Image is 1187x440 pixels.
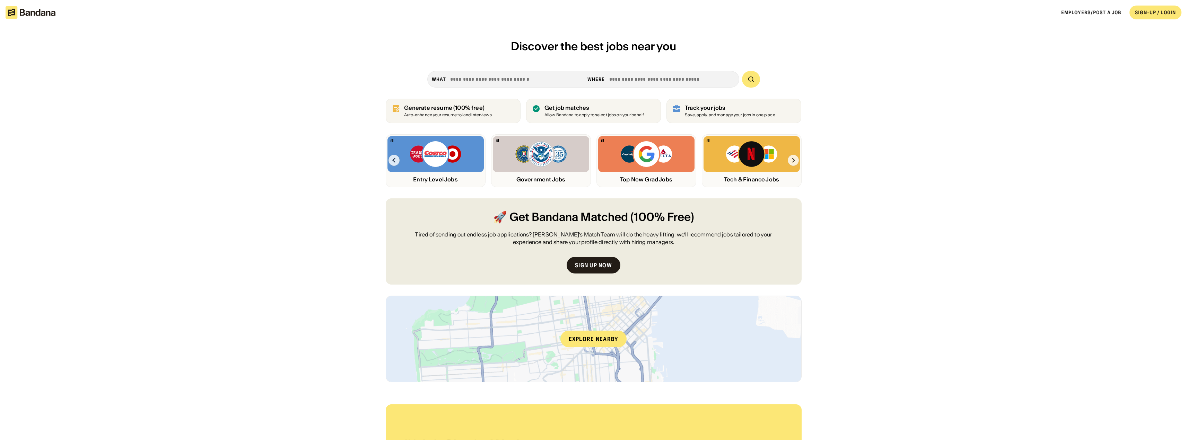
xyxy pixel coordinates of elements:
span: 🚀 Get Bandana Matched [493,209,628,225]
a: Get job matches Allow Bandana to apply to select jobs on your behalf [526,99,661,123]
div: Sign up now [575,262,612,268]
img: Left Arrow [389,155,400,166]
div: Track your jobs [685,105,775,111]
div: Auto-enhance your resume to land interviews [404,113,492,117]
div: what [432,76,446,82]
img: Right Arrow [788,155,799,166]
div: Tired of sending out endless job applications? [PERSON_NAME]’s Match Team will do the heavy lifti... [402,231,785,246]
span: (100% Free) [630,209,694,225]
a: Employers/Post a job [1061,9,1121,16]
img: Bandana logo [496,139,499,142]
a: Sign up now [567,257,620,273]
div: Explore nearby [560,331,627,347]
a: Explore nearby [386,296,801,382]
img: Bandana logotype [6,6,55,19]
div: Tech & Finance Jobs [704,176,800,183]
a: Track your jobs Save, apply, and manage your jobs in one place [666,99,801,123]
img: Bandana logo [391,139,393,142]
div: SIGN-UP / LOGIN [1135,9,1176,16]
div: Save, apply, and manage your jobs in one place [685,113,775,117]
div: Top New Grad Jobs [598,176,695,183]
img: Trader Joe’s, Costco, Target logos [409,140,462,168]
a: Bandana logoBank of America, Netflix, Microsoft logosTech & Finance Jobs [702,134,802,187]
div: Where [587,76,605,82]
span: Discover the best jobs near you [511,39,676,53]
a: Bandana logoCapital One, Google, Delta logosTop New Grad Jobs [596,134,696,187]
img: Capital One, Google, Delta logos [620,140,673,168]
a: Bandana logoFBI, DHS, MWRD logosGovernment Jobs [491,134,591,187]
div: Entry Level Jobs [387,176,484,183]
img: Bandana logo [707,139,709,142]
a: Bandana logoTrader Joe’s, Costco, Target logosEntry Level Jobs [386,134,486,187]
a: Generate resume (100% free)Auto-enhance your resume to land interviews [386,99,521,123]
div: Allow Bandana to apply to select jobs on your behalf [544,113,644,117]
img: Bandana logo [601,139,604,142]
div: Government Jobs [493,176,589,183]
span: (100% free) [453,104,485,111]
img: FBI, DHS, MWRD logos [515,140,567,168]
div: Generate resume [404,105,492,111]
img: Bank of America, Netflix, Microsoft logos [725,140,778,168]
div: Get job matches [544,105,644,111]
